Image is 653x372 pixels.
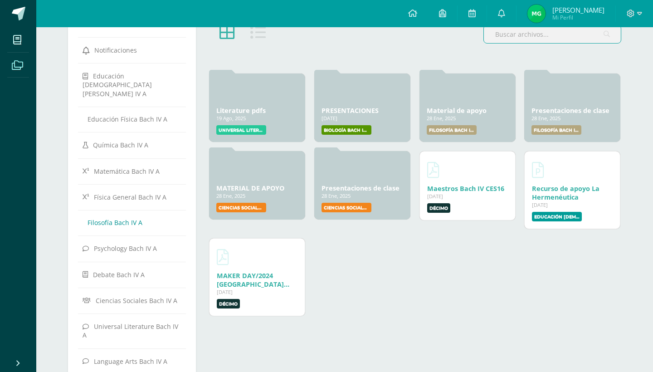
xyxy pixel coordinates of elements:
a: Maestros Bach IV CES16 [427,184,504,193]
label: Ciencias Sociales Bach IV A [216,203,266,212]
div: 28 Ene, 2025 [216,192,298,199]
span: Ciencias Sociales Bach IV A [96,296,177,305]
a: Matemática Bach IV A [83,163,181,179]
div: [DATE] [217,289,297,295]
span: Filosofía Bach IV A [88,218,142,227]
div: Presentaciones de clase [531,106,613,115]
span: Educación Física Bach IV A [88,115,167,123]
label: Educación Cristiana Bach IV A [532,212,582,221]
span: Psychology Bach IV A [94,244,157,253]
a: Presentaciones de clase [322,184,400,192]
div: Material de apoyo [427,106,508,115]
a: Debate Bach IV A [83,266,181,283]
label: Universal Literature Bach IV A [216,125,266,135]
a: Ciencias Sociales Bach IV A [83,292,181,308]
div: Descargar Maestros Bach IV CES16.pdf [427,184,508,193]
span: Física General Bach IV A [94,193,166,201]
a: Literature pdfs [216,106,266,115]
span: [PERSON_NAME] [552,5,604,15]
label: Décimo [217,299,240,308]
div: Descargar MAKER DAY/2024 UNIVERSIDAD DEL VALLE DE GUATEMALA.pdf [217,271,297,289]
a: Presentaciones de clase [531,106,609,115]
a: Recurso de apoyo La Hermenéutica [532,184,599,201]
a: PRESENTACIONES [322,106,379,115]
img: 513a5fb36f0f51b28d8b6154c48f5937.png [527,5,546,23]
span: Mi Perfil [552,14,604,21]
div: PRESENTACIONES [322,106,403,115]
div: 19 Ago, 2025 [216,115,298,122]
a: Física General Bach IV A [83,189,181,205]
label: Ciencias Sociales Bach IV A [322,203,371,212]
div: [DATE] [322,115,403,122]
span: Eventos [93,20,117,29]
label: Biología Bach IV A [322,125,371,135]
span: Química Bach IV A [93,141,148,149]
a: Educación Física Bach IV A [83,111,181,127]
a: Descargar MAKER DAY/2024 UNIVERSIDAD DEL VALLE DE GUATEMALA.pdf [217,246,229,268]
label: Décimo [427,203,450,213]
span: Matemática Bach IV A [94,166,160,175]
span: Notificaciones [94,46,137,54]
a: Notificaciones [83,42,181,58]
a: Educación [DEMOGRAPHIC_DATA][PERSON_NAME] IV A [83,68,181,101]
a: MATERIAL DE APOYO [216,184,284,192]
div: MATERIAL DE APOYO [216,184,298,192]
span: Educación [DEMOGRAPHIC_DATA][PERSON_NAME] IV A [83,72,152,98]
a: Language Arts Bach IV A [83,353,181,369]
div: Literature pdfs [216,106,298,115]
div: Presentaciones de clase [322,184,403,192]
a: MAKER DAY/2024 [GEOGRAPHIC_DATA][PERSON_NAME] [217,271,289,297]
a: Psychology Bach IV A [83,240,181,256]
input: Buscar archivos... [484,25,621,43]
a: Material de apoyo [427,106,487,115]
a: Descargar Recurso de apoyo La Hermenéutica.pptx [532,159,544,181]
label: Filosofía Bach IV A [427,125,477,135]
div: [DATE] [427,193,508,200]
a: Universal Literature Bach IV A [83,318,181,343]
a: Filosofía Bach IV A [83,215,181,230]
label: Filosofía Bach IV A [531,125,581,135]
a: Descargar Maestros Bach IV CES16.pdf [427,159,439,181]
span: Debate Bach IV A [93,270,145,279]
a: Química Bach IV A [83,137,181,153]
div: 28 Ene, 2025 [531,115,613,122]
span: Universal Literature Bach IV A [83,322,178,339]
span: Language Arts Bach IV A [94,357,167,365]
div: 28 Ene, 2025 [427,115,508,122]
div: [DATE] [532,201,613,208]
div: Descargar Recurso de apoyo La Hermenéutica.pptx [532,184,613,201]
div: 28 Ene, 2025 [322,192,403,199]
